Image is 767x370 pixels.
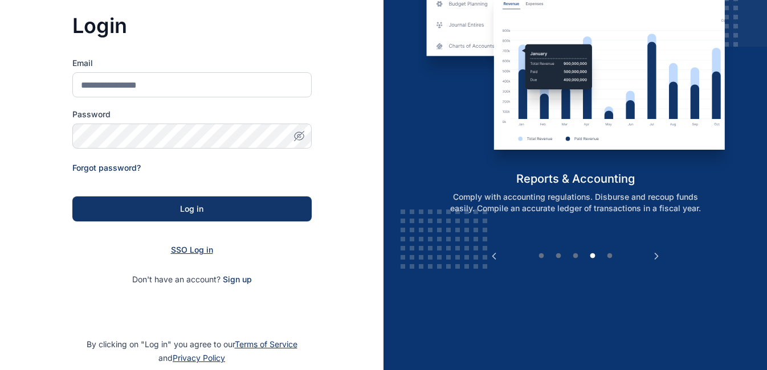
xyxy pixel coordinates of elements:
p: By clicking on "Log in" you agree to our [14,338,370,365]
p: Comply with accounting regulations. Disburse and recoup funds easily. Compile an accurate ledger ... [430,191,721,214]
button: 1 [536,250,547,262]
a: Forgot password? [72,163,141,172]
button: 5 [604,250,615,262]
h5: reports & accounting [417,171,733,187]
label: Password [72,109,312,120]
button: Log in [72,196,312,221]
button: Next [651,250,662,262]
p: Don't have an account? [72,274,312,285]
span: Sign up [223,274,252,285]
button: 3 [570,250,581,262]
a: Privacy Policy [173,353,225,363]
span: and [158,353,225,363]
button: Previous [488,250,500,262]
a: Terms of Service [235,339,297,349]
label: Email [72,57,312,69]
button: 4 [587,250,598,262]
a: SSO Log in [171,245,213,254]
div: Log in [91,203,293,215]
h3: Login [72,14,312,37]
a: Sign up [223,274,252,284]
button: 2 [553,250,564,262]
